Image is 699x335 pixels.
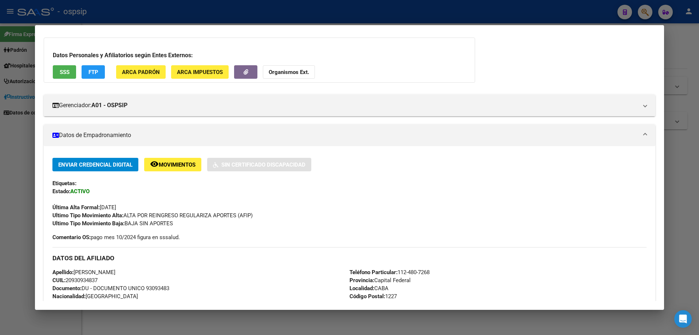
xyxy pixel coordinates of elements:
div: Open Intercom Messenger [674,310,692,328]
span: [DATE] [52,204,116,211]
strong: Documento: [52,285,82,292]
span: 20930934837 [52,277,98,284]
span: ARCA Impuestos [177,69,223,75]
strong: Provincia: [349,277,374,284]
button: ARCA Impuestos [171,65,229,79]
strong: Ultimo Tipo Movimiento Baja: [52,220,125,227]
span: 1227 [349,293,397,300]
button: FTP [82,65,105,79]
strong: Estado: [52,188,70,195]
strong: Organismos Ext. [269,69,309,75]
span: Sin Certificado Discapacidad [221,161,305,168]
strong: A01 - OSPSIP [91,101,127,110]
span: Enviar Credencial Digital [58,161,133,168]
button: ARCA Padrón [116,65,166,79]
span: SSS [60,69,70,75]
button: SSS [53,65,76,79]
span: Movimientos [159,161,196,168]
strong: Comentario OS: [52,234,91,241]
h3: DATOS DEL AFILIADO [52,254,647,262]
span: 112-480-7268 [349,269,430,276]
strong: Localidad: [349,285,374,292]
span: DU - DOCUMENTO UNICO 93093483 [52,285,169,292]
mat-expansion-panel-header: Gerenciador:A01 - OSPSIP [44,94,655,116]
strong: Código Postal: [349,293,385,300]
span: ALTA POR REINGRESO REGULARIZA APORTES (AFIP) [52,212,253,219]
strong: Última Alta Formal: [52,204,100,211]
span: BAJA SIN APORTES [52,220,173,227]
span: pago mes 10/2024 figura en sssalud. [52,233,180,241]
mat-expansion-panel-header: Datos de Empadronamiento [44,124,655,146]
button: Organismos Ext. [263,65,315,79]
button: Movimientos [144,158,201,171]
span: ARCA Padrón [122,69,160,75]
span: [PERSON_NAME] [52,269,115,276]
button: Sin Certificado Discapacidad [207,158,311,171]
strong: ACTIVO [70,188,90,195]
span: Capital Federal [349,277,411,284]
mat-panel-title: Datos de Empadronamiento [52,131,638,140]
strong: CUIL: [52,277,66,284]
strong: Teléfono Particular: [349,269,398,276]
span: CABA [349,285,388,292]
strong: Ultimo Tipo Movimiento Alta: [52,212,123,219]
strong: Etiquetas: [52,180,76,187]
mat-panel-title: Gerenciador: [52,101,638,110]
span: [GEOGRAPHIC_DATA] [52,293,138,300]
button: Enviar Credencial Digital [52,158,138,171]
span: FTP [88,69,98,75]
strong: Nacionalidad: [52,293,86,300]
strong: Apellido: [52,269,74,276]
h3: Datos Personales y Afiliatorios según Entes Externos: [53,51,466,60]
mat-icon: remove_red_eye [150,160,159,168]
